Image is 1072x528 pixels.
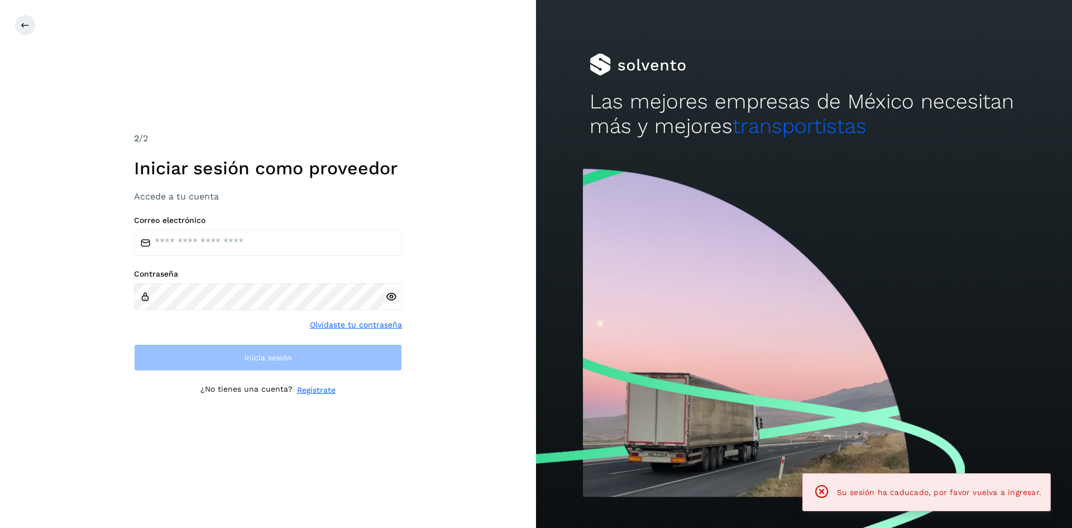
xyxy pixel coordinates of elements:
[134,158,402,179] h1: Iniciar sesión como proveedor
[134,269,402,279] label: Contraseña
[134,216,402,225] label: Correo electrónico
[590,89,1018,139] h2: Las mejores empresas de México necesitan más y mejores
[310,319,402,331] a: Olvidaste tu contraseña
[134,133,139,144] span: 2
[733,114,867,138] span: transportistas
[837,488,1041,497] span: Su sesión ha caducado, por favor vuelva a ingresar.
[200,384,293,396] p: ¿No tienes una cuenta?
[297,384,336,396] a: Regístrate
[134,132,402,145] div: /2
[134,344,402,371] button: Inicia sesión
[245,354,292,361] span: Inicia sesión
[134,191,402,202] h3: Accede a tu cuenta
